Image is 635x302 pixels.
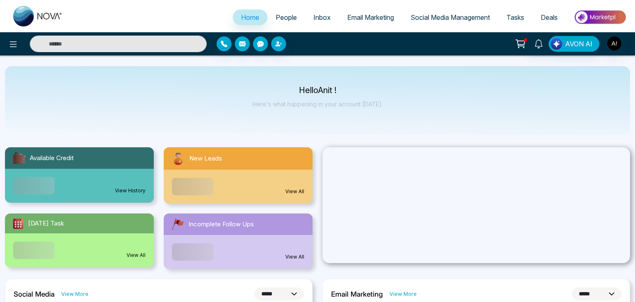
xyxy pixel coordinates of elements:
[267,10,305,25] a: People
[313,13,331,22] span: Inbox
[189,220,254,229] span: Incomplete Follow Ups
[253,87,383,94] p: Hello Anit !
[276,13,297,22] span: People
[115,187,146,194] a: View History
[12,217,25,230] img: todayTask.svg
[170,151,186,166] img: newLeads.svg
[127,252,146,259] a: View All
[233,10,267,25] a: Home
[532,10,566,25] a: Deals
[402,10,498,25] a: Social Media Management
[28,219,64,228] span: [DATE] Task
[305,10,339,25] a: Inbox
[570,8,630,26] img: Market-place.gif
[253,101,383,108] p: Here's what happening in your account [DATE].
[285,253,304,261] a: View All
[189,154,222,163] span: New Leads
[12,151,26,165] img: availableCredit.svg
[411,13,490,22] span: Social Media Management
[549,36,599,52] button: AVON AI
[170,217,185,232] img: followUps.svg
[498,10,532,25] a: Tasks
[541,13,558,22] span: Deals
[331,290,383,298] h2: Email Marketing
[551,38,562,50] img: Lead Flow
[285,188,304,195] a: View All
[607,36,621,50] img: User Avatar
[14,290,55,298] h2: Social Media
[241,13,259,22] span: Home
[13,6,63,26] img: Nova CRM Logo
[506,13,524,22] span: Tasks
[347,13,394,22] span: Email Marketing
[30,153,74,163] span: Available Credit
[61,290,88,298] a: View More
[159,213,317,269] a: Incomplete Follow UpsView All
[159,147,317,204] a: New LeadsView All
[565,39,592,49] span: AVON AI
[339,10,402,25] a: Email Marketing
[389,290,417,298] a: View More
